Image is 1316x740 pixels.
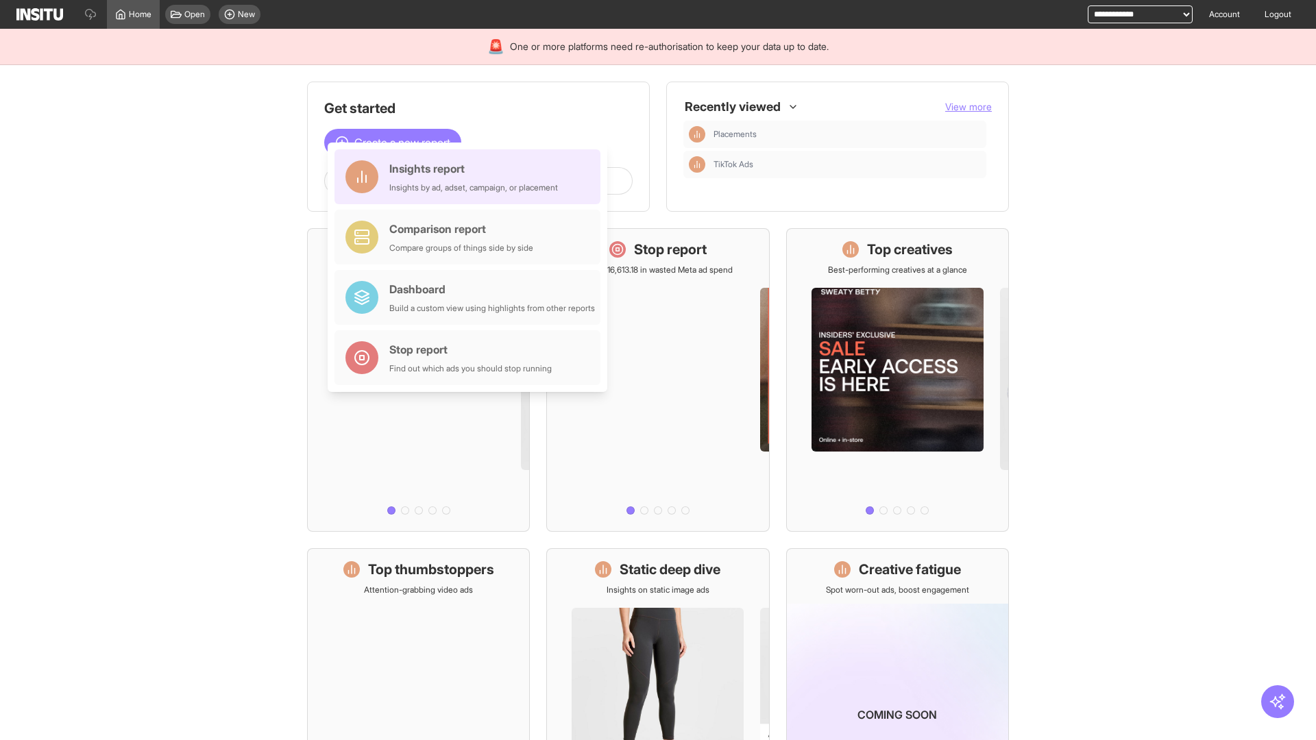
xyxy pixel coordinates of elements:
a: What's live nowSee all active ads instantly [307,228,530,532]
div: Compare groups of things side by side [389,243,533,254]
span: Placements [714,129,981,140]
div: Insights [689,126,705,143]
span: TikTok Ads [714,159,981,170]
a: Stop reportSave £16,613.18 in wasted Meta ad spend [546,228,769,532]
img: Logo [16,8,63,21]
div: Build a custom view using highlights from other reports [389,303,595,314]
h1: Stop report [634,240,707,259]
span: Create a new report [354,134,450,151]
div: Dashboard [389,281,595,297]
span: Home [129,9,151,20]
button: View more [945,100,992,114]
div: Insights [689,156,705,173]
span: View more [945,101,992,112]
h1: Top creatives [867,240,953,259]
div: Comparison report [389,221,533,237]
p: Insights on static image ads [607,584,709,595]
div: Find out which ads you should stop running [389,363,552,374]
h1: Get started [324,99,633,118]
p: Best-performing creatives at a glance [828,264,967,275]
span: Open [184,9,205,20]
span: Placements [714,129,757,140]
span: One or more platforms need re-authorisation to keep your data up to date. [510,40,829,53]
div: Insights report [389,160,558,177]
div: Stop report [389,341,552,358]
h1: Top thumbstoppers [368,560,494,579]
span: TikTok Ads [714,159,753,170]
p: Save £16,613.18 in wasted Meta ad spend [583,264,733,275]
h1: Static deep dive [620,560,720,579]
button: Create a new report [324,129,461,156]
span: New [238,9,255,20]
a: Top creativesBest-performing creatives at a glance [786,228,1009,532]
div: Insights by ad, adset, campaign, or placement [389,182,558,193]
div: 🚨 [487,37,504,56]
p: Attention-grabbing video ads [364,584,473,595]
